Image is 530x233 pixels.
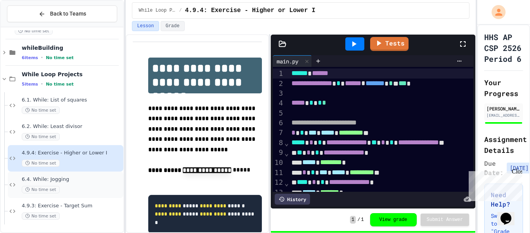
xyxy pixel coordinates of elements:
h2: Assignment Details [484,134,523,156]
div: 10 [273,158,284,168]
span: No time set [46,55,74,60]
div: main.py [273,57,302,65]
div: History [275,194,310,205]
div: Chat with us now!Close [3,3,54,49]
div: [EMAIL_ADDRESS][DOMAIN_NAME] [487,112,521,118]
span: Fold line [284,149,289,157]
div: 9 [273,147,284,158]
div: 8 [273,138,284,148]
span: 6.1. While: List of squares [22,97,122,103]
div: 6 [273,118,284,128]
span: • [41,54,43,61]
span: No time set [22,212,60,220]
span: 6 items [22,55,38,60]
span: No time set [46,82,74,87]
button: Back to Teams [7,5,117,22]
div: 11 [273,168,284,178]
span: 1 [350,216,356,224]
span: 4.9.4: Exercise - Higher or Lower I [185,6,315,15]
span: Fold line [284,139,289,147]
span: Fold line [284,179,289,187]
div: 2 [273,79,284,89]
span: No time set [22,186,60,193]
span: No time set [22,107,60,114]
iframe: chat widget [497,202,522,225]
span: 1 [361,217,364,223]
span: • [41,81,43,87]
span: / [357,217,360,223]
span: 6.2. While: Least divisor [22,123,122,130]
h2: Your Progress [484,77,523,99]
span: While Loop Projects [139,7,176,14]
iframe: chat widget [466,168,522,201]
button: View grade [370,213,417,226]
div: My Account [483,3,507,21]
span: 4.9.4: Exercise - Higher or Lower I [22,150,122,156]
div: 3 [273,88,284,98]
button: Submit Answer [421,214,469,226]
div: main.py [273,55,312,67]
span: Back to Teams [50,10,86,18]
span: 5 items [22,82,38,87]
h1: HHS AP CSP 2526 Period 6 [484,32,523,64]
span: 6.4. While: Jogging [22,176,122,183]
span: whileBuilding [22,44,122,51]
div: 1 [273,68,284,79]
button: Lesson [132,21,159,31]
span: 4.9.3: Exercise - Target Sum [22,203,122,209]
span: No time set [22,159,60,167]
div: 13 [273,187,284,198]
span: No time set [22,133,60,140]
span: No time set [15,27,53,35]
a: Tests [370,37,409,51]
div: 5 [273,108,284,118]
span: Due Date: [484,159,504,177]
div: 4 [273,98,284,108]
span: / [179,7,182,14]
span: While Loop Projects [22,71,122,78]
div: 7 [273,128,284,138]
div: 12 [273,177,284,187]
div: [PERSON_NAME] [487,105,521,112]
button: Grade [161,21,185,31]
span: Submit Answer [427,217,463,223]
